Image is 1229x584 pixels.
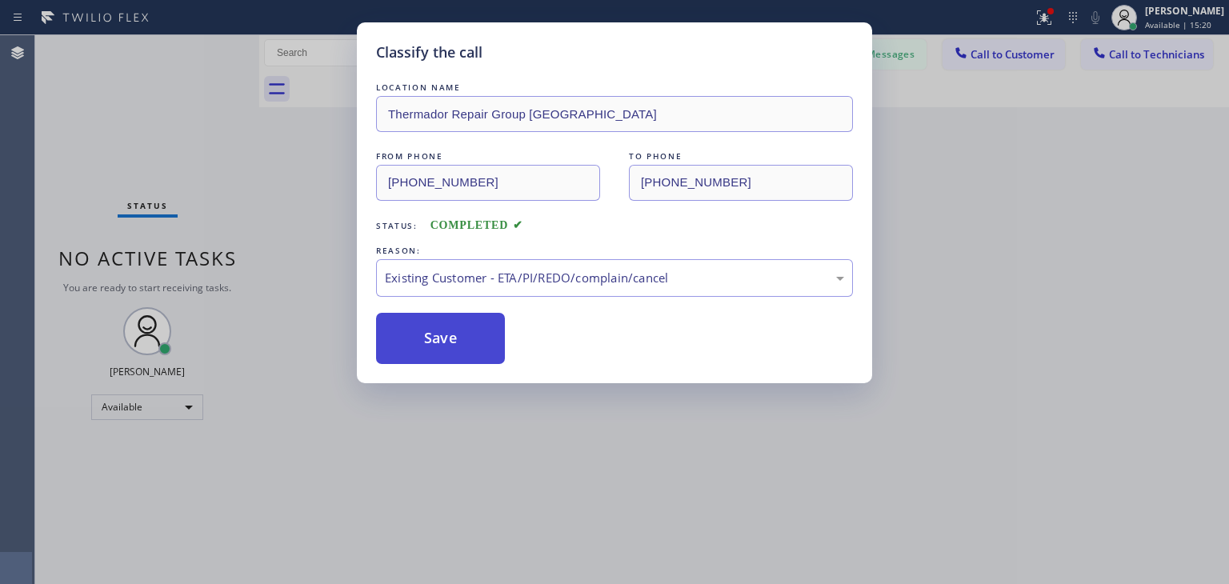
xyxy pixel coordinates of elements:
[376,42,482,63] h5: Classify the call
[376,79,853,96] div: LOCATION NAME
[376,148,600,165] div: FROM PHONE
[376,242,853,259] div: REASON:
[629,165,853,201] input: To phone
[376,220,418,231] span: Status:
[430,219,523,231] span: COMPLETED
[376,165,600,201] input: From phone
[629,148,853,165] div: TO PHONE
[385,269,844,287] div: Existing Customer - ETA/PI/REDO/complain/cancel
[376,313,505,364] button: Save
